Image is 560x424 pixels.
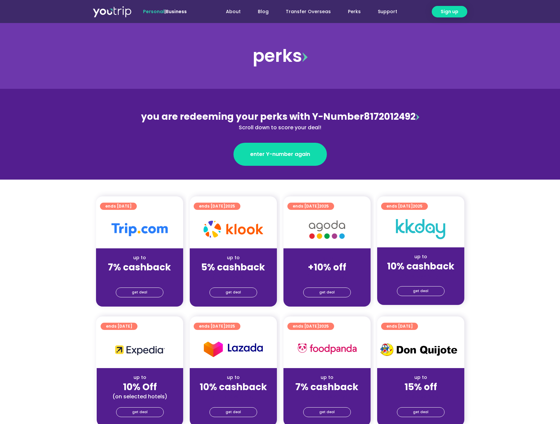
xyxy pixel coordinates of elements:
[295,381,358,393] strong: 7% cashback
[293,323,329,330] span: ends [DATE]
[199,323,235,330] span: ends [DATE]
[441,8,458,15] span: Sign up
[303,287,351,297] a: get deal
[116,407,164,417] a: get deal
[100,203,137,210] a: ends [DATE]
[319,323,329,329] span: 2025
[397,407,445,417] a: get deal
[194,203,240,210] a: ends [DATE]2025
[381,203,428,210] a: ends [DATE]2025
[382,393,459,400] div: (for stays only)
[143,8,164,15] span: Personal
[381,323,418,330] a: ends [DATE]
[209,407,257,417] a: get deal
[101,323,137,330] a: ends [DATE]
[132,288,147,297] span: get deal
[195,273,272,280] div: (for stays only)
[199,203,235,210] span: ends [DATE]
[233,143,327,166] a: enter Y-number again
[386,323,413,330] span: ends [DATE]
[108,261,171,274] strong: 7% cashback
[225,203,235,209] span: 2025
[101,273,178,280] div: (for stays only)
[116,287,163,297] a: get deal
[195,254,272,261] div: up to
[195,393,272,400] div: (for stays only)
[194,323,240,330] a: ends [DATE]2025
[287,323,334,330] a: ends [DATE]2025
[225,323,235,329] span: 2025
[106,323,132,330] span: ends [DATE]
[413,203,423,209] span: 2025
[102,393,178,400] div: (on selected hotels)
[137,110,423,132] div: 8172012492
[382,253,459,260] div: up to
[382,374,459,381] div: up to
[287,203,334,210] a: ends [DATE]2025
[382,272,459,279] div: (for stays only)
[141,110,364,123] span: you are redeeming your perks with Y-Number
[289,393,365,400] div: (for stays only)
[205,6,406,18] nav: Menu
[277,6,339,18] a: Transfer Overseas
[102,374,178,381] div: up to
[143,8,187,15] span: |
[397,286,445,296] a: get deal
[132,408,148,417] span: get deal
[319,408,335,417] span: get deal
[123,381,157,393] strong: 10% Off
[432,6,467,17] a: Sign up
[166,8,187,15] a: Business
[249,6,277,18] a: Blog
[226,408,241,417] span: get deal
[339,6,369,18] a: Perks
[137,124,423,132] div: Scroll down to score your deal!
[105,203,132,210] span: ends [DATE]
[303,407,351,417] a: get deal
[404,381,437,393] strong: 15% off
[289,374,365,381] div: up to
[101,254,178,261] div: up to
[369,6,406,18] a: Support
[289,273,365,280] div: (for stays only)
[217,6,249,18] a: About
[319,203,329,209] span: 2025
[413,287,428,296] span: get deal
[319,288,335,297] span: get deal
[250,150,310,158] span: enter Y-number again
[200,381,267,393] strong: 10% cashback
[386,203,423,210] span: ends [DATE]
[226,288,241,297] span: get deal
[293,203,329,210] span: ends [DATE]
[201,261,265,274] strong: 5% cashback
[387,260,454,273] strong: 10% cashback
[321,254,333,261] span: up to
[195,374,272,381] div: up to
[413,408,428,417] span: get deal
[308,261,346,274] strong: +10% off
[209,287,257,297] a: get deal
